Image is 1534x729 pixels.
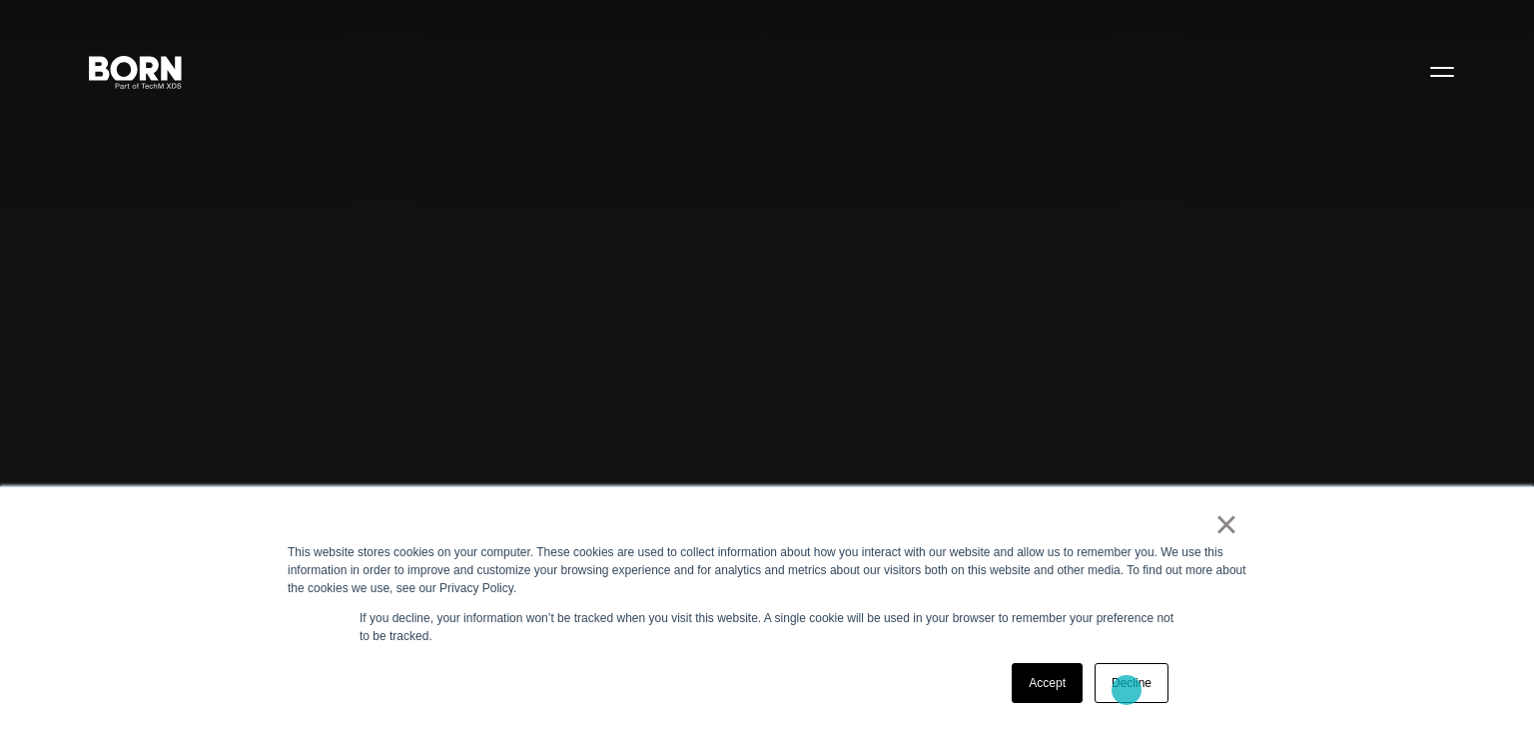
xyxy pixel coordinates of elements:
a: Decline [1095,663,1168,703]
p: If you decline, your information won’t be tracked when you visit this website. A single cookie wi... [360,609,1174,645]
a: × [1214,515,1238,533]
div: This website stores cookies on your computer. These cookies are used to collect information about... [288,543,1246,597]
a: Accept [1012,663,1083,703]
button: Open [1418,50,1466,92]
